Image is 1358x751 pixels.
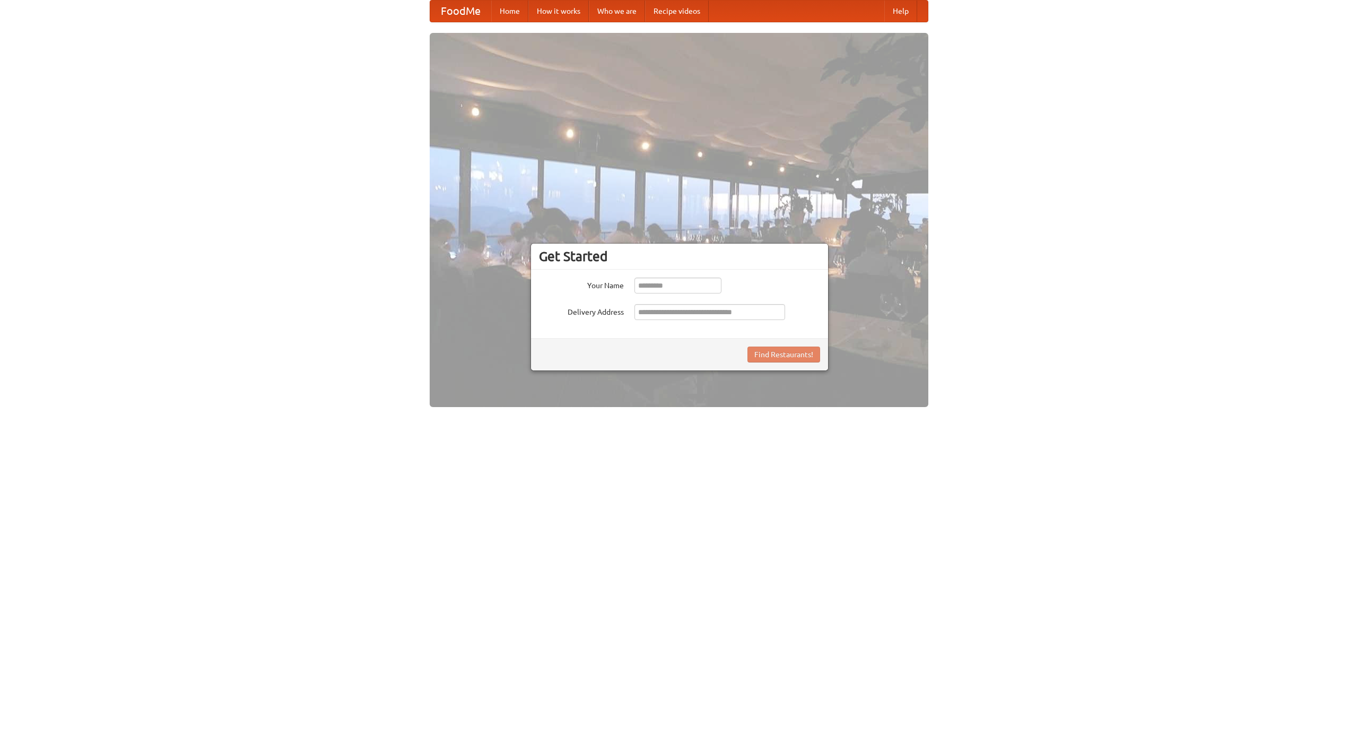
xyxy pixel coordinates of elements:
a: Help [884,1,917,22]
a: How it works [528,1,589,22]
a: Who we are [589,1,645,22]
label: Delivery Address [539,304,624,317]
h3: Get Started [539,248,820,264]
button: Find Restaurants! [747,347,820,362]
a: Recipe videos [645,1,709,22]
label: Your Name [539,278,624,291]
a: FoodMe [430,1,491,22]
a: Home [491,1,528,22]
